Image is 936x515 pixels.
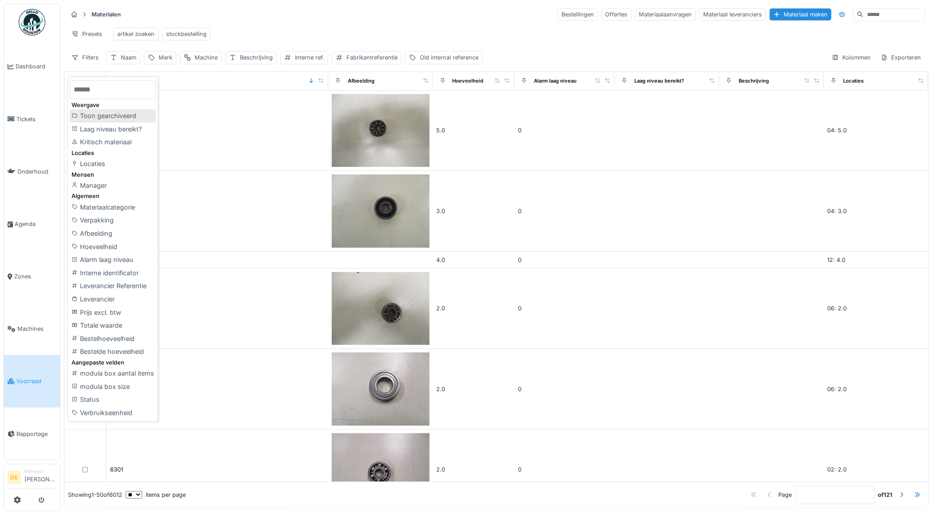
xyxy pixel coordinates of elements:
div: Totale waarde [70,319,156,332]
div: 0 [518,126,611,135]
div: 0 [518,256,611,264]
img: Badge_color-CXgf-gQk.svg [19,9,45,36]
div: 0 [518,304,611,313]
div: Alarm laag niveau [534,77,577,85]
li: GE [8,471,21,484]
span: Zones [14,272,56,281]
div: Machine [195,53,218,62]
div: Fabrikantreferentie [347,53,398,62]
div: Merk [159,53,172,62]
div: Manager [24,468,56,475]
div: Kolommen [828,51,875,64]
img: 2200 [332,94,429,167]
div: Bestellingen [558,8,598,21]
div: items per page [126,491,186,499]
div: Beschrijving [739,77,769,85]
div: Filters [68,51,103,64]
div: Manager [70,179,156,192]
strong: Materialen [88,10,124,19]
strong: of 121 [878,491,893,499]
div: 0 [518,207,611,215]
span: 06: 2.0 [828,386,847,392]
div: Interne ref. [295,53,324,62]
div: Afbeelding [348,77,374,85]
span: 12: 4.0 [828,257,846,263]
span: 06: 2.0 [828,305,847,312]
div: stockbestelling [166,30,207,38]
span: Agenda [15,220,56,228]
div: Hoeveelheid [453,77,484,85]
span: Voorraad [16,377,56,385]
div: artikel zoeken [117,30,155,38]
span: Machines [17,325,56,333]
div: Kritisch materiaal [70,135,156,149]
div: 2.0 [437,465,511,474]
span: Dashboard [16,62,56,71]
div: Materiaal maken [770,8,832,20]
div: Verbruikseenheid [70,406,156,420]
div: Alarm laag niveau [70,253,156,266]
div: Toon gearchiveerd [70,109,156,123]
div: Laag niveau bereikt? [70,123,156,136]
div: Locaties [844,77,864,85]
span: 04: 3.0 [828,208,847,214]
div: 2.0 [437,385,511,393]
div: 2.0 [437,304,511,313]
span: Onderhoud [17,167,56,176]
img: 2201 [332,174,429,247]
div: Status [70,393,156,406]
div: Hoeveelheid [70,240,156,254]
div: Locaties [70,157,156,170]
div: Mensen [70,170,156,179]
div: Page [779,491,792,499]
div: 4.0 [437,256,511,264]
div: Leverancier [70,293,156,306]
img: 4200 [332,272,429,345]
div: modula box aantal items [70,367,156,380]
div: Laag niveau bereikt? [634,77,684,85]
span: 04: 5.0 [828,127,847,134]
div: Materiaalaanvragen [635,8,696,21]
div: Presets [68,28,106,40]
div: Weergave [70,101,156,109]
span: 02: 2.0 [828,466,847,473]
div: Locaties [70,149,156,157]
span: Tickets [16,115,56,123]
div: Beschrijving [240,53,273,62]
div: Algemeen [70,192,156,200]
div: 3.0 [437,207,511,215]
div: Verpakking [70,214,156,227]
img: 6301 [332,433,429,506]
div: Showing 1 - 50 of 6012 [68,491,122,499]
div: modula box size [70,380,156,393]
div: Materiaalcategorie [70,201,156,214]
div: Bestelhoeveelheid [70,332,156,345]
div: Exporteren [877,51,925,64]
div: 0 [518,385,611,393]
div: Interne identificator [70,266,156,280]
div: 0 [518,465,611,474]
div: Materiaal leveranciers [700,8,766,21]
div: Naam [121,53,136,62]
div: Leverancier Referentie [70,279,156,293]
div: 5.0 [437,126,511,135]
div: 6301 [110,465,123,474]
div: Bestelde hoeveelheid [70,345,156,358]
div: Offertes [601,8,632,21]
img: 6206 [332,353,429,425]
div: Old internal reference [420,53,478,62]
span: Rapportage [16,430,56,438]
div: Prijs excl. btw [70,306,156,319]
div: Aangepaste velden [70,358,156,367]
div: Afbeelding [70,227,156,240]
li: [PERSON_NAME] [24,468,56,487]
